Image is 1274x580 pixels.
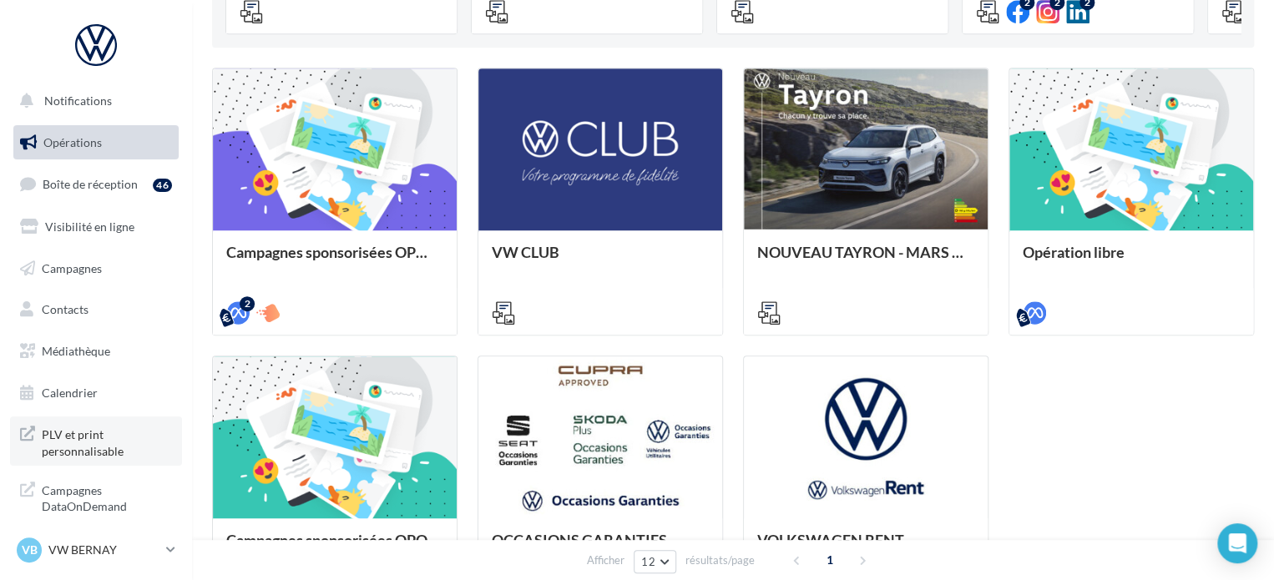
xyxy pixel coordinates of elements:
[492,532,709,565] div: OCCASIONS GARANTIES
[10,209,182,245] a: Visibilité en ligne
[1023,244,1240,277] div: Opération libre
[240,296,255,311] div: 2
[10,125,182,160] a: Opérations
[226,244,443,277] div: Campagnes sponsorisées OPO Septembre
[43,177,138,191] span: Boîte de réception
[10,416,182,466] a: PLV et print personnalisable
[1217,523,1257,563] div: Open Intercom Messenger
[42,423,172,459] span: PLV et print personnalisable
[48,542,159,558] p: VW BERNAY
[492,244,709,277] div: VW CLUB
[685,552,755,568] span: résultats/page
[44,93,112,108] span: Notifications
[10,166,182,202] a: Boîte de réception46
[757,244,974,277] div: NOUVEAU TAYRON - MARS 2025
[10,251,182,286] a: Campagnes
[43,135,102,149] span: Opérations
[757,532,974,565] div: VOLKSWAGEN RENT
[153,179,172,192] div: 46
[42,344,110,358] span: Médiathèque
[22,542,38,558] span: VB
[45,219,134,234] span: Visibilité en ligne
[226,532,443,565] div: Campagnes sponsorisées OPO
[42,479,172,515] span: Campagnes DataOnDemand
[42,260,102,275] span: Campagnes
[10,292,182,327] a: Contacts
[641,555,655,568] span: 12
[816,547,843,573] span: 1
[13,534,179,566] a: VB VW BERNAY
[10,83,175,119] button: Notifications
[42,302,88,316] span: Contacts
[10,472,182,522] a: Campagnes DataOnDemand
[10,376,182,411] a: Calendrier
[634,550,676,573] button: 12
[10,334,182,369] a: Médiathèque
[42,386,98,400] span: Calendrier
[587,552,624,568] span: Afficher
